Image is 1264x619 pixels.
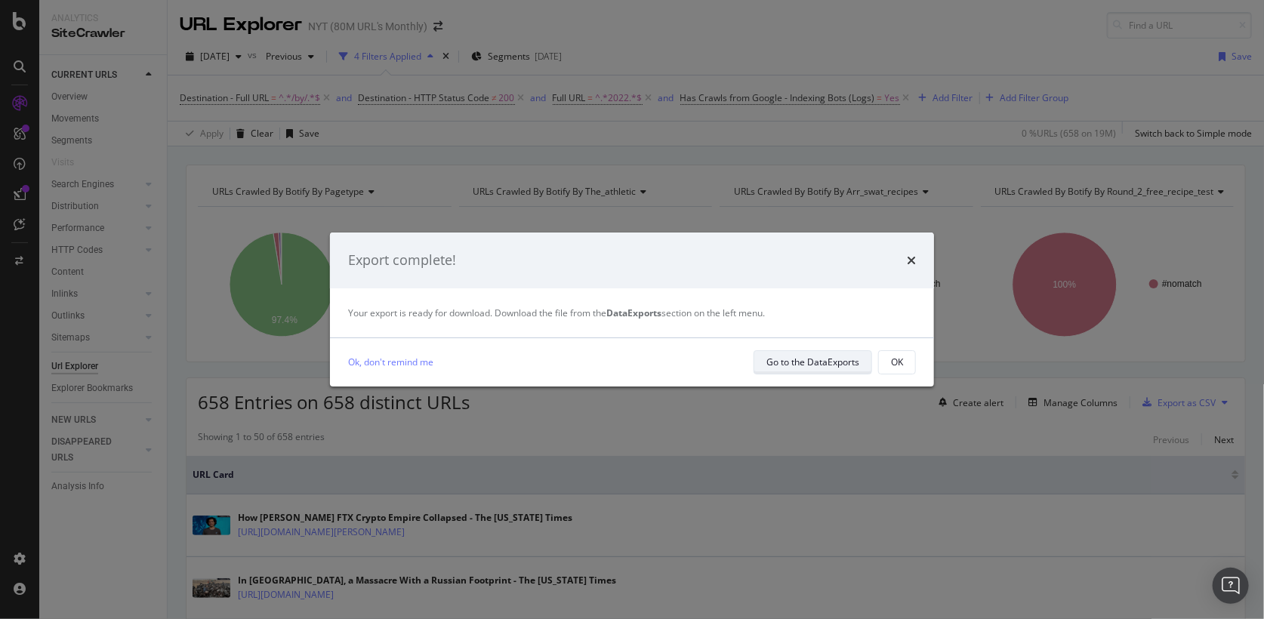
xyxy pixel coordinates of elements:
[330,233,934,386] div: modal
[878,350,916,374] button: OK
[606,306,661,319] strong: DataExports
[907,251,916,270] div: times
[754,350,872,374] button: Go to the DataExports
[891,356,903,368] div: OK
[348,354,433,370] a: Ok, don't remind me
[766,356,859,368] div: Go to the DataExports
[606,306,765,319] span: section on the left menu.
[1213,568,1249,604] div: Open Intercom Messenger
[348,306,916,319] div: Your export is ready for download. Download the file from the
[348,251,456,270] div: Export complete!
